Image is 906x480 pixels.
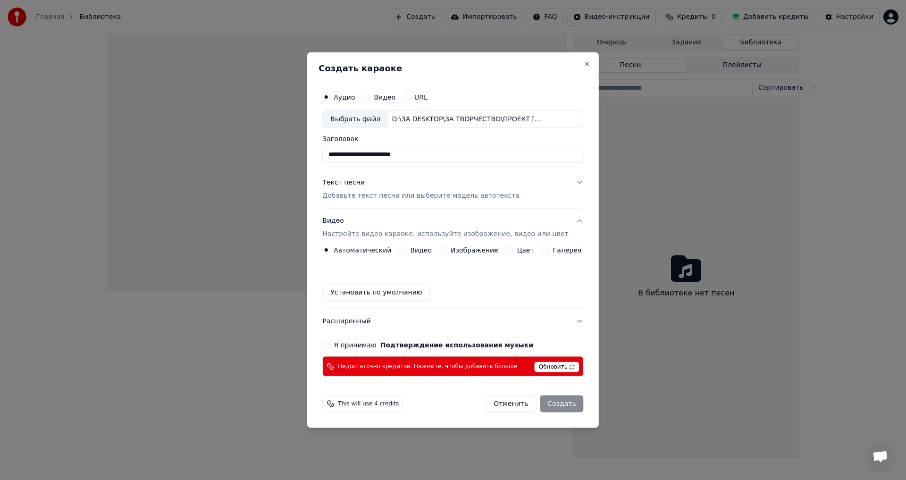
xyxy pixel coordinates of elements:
[322,246,583,309] div: ВидеоНастройте видео караоке: используйте изображение, видео или цвет
[486,396,536,413] button: Отменить
[338,362,517,370] span: Недостаточно кредитов. Нажмите, чтобы добавить больше
[322,209,583,246] button: ВидеоНастройте видео караоке: используйте изображение, видео или цвет
[334,247,391,253] label: Автоматический
[319,64,587,72] h2: Создать караоке
[414,93,428,100] label: URL
[322,170,583,208] button: Текст песниДобавьте текст песни или выберите модель автотекста
[322,135,583,142] label: Заголовок
[322,309,583,334] button: Расширенный
[334,342,533,348] label: Я принимаю
[323,110,388,127] div: Выбрать файл
[322,216,568,239] div: Видео
[553,247,582,253] label: Галерея
[410,247,432,253] label: Видео
[322,284,430,301] button: Установить по умолчанию
[517,247,534,253] label: Цвет
[322,191,520,201] p: Добавьте текст песни или выберите модель автотекста
[380,342,533,348] button: Я принимаю
[338,400,399,408] span: This will use 4 credits
[535,362,579,372] span: Обновить
[334,93,355,100] label: Аудио
[322,229,568,239] p: Настройте видео караоке: используйте изображение, видео или цвет
[388,114,548,124] div: D:\ЗА DESKTOP\ЗА ТВОРЧЕСТВО\ПРОЕКТ [PERSON_NAME] ТЕКСТ\ГЛУПАЯ УЛИТКА\Песня про улитку [PERSON_NAM...
[322,178,365,187] div: Текст песни
[451,247,498,253] label: Изображение
[374,93,395,100] label: Видео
